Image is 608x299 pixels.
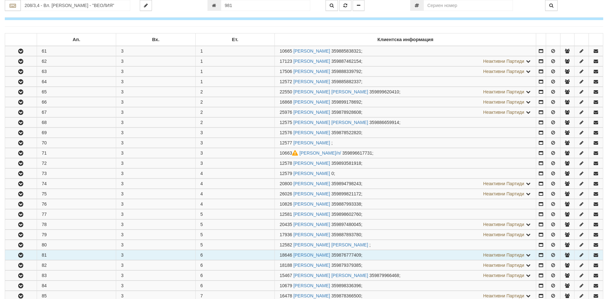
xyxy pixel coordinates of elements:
td: 65 [37,87,116,97]
td: 66 [37,97,116,107]
span: Партида № [280,273,292,278]
td: ; [275,230,536,240]
span: 1 [200,69,203,74]
span: Партида № [280,222,292,227]
span: Партида № [280,263,292,268]
td: 83 [37,271,116,281]
span: 6 [200,283,203,288]
span: 5 [200,232,203,237]
td: Клиентска информация: No sort applied, sorting is disabled [275,33,536,46]
span: Партида № [280,89,292,94]
a: [PERSON_NAME] [293,99,330,105]
td: 3 [116,281,196,291]
td: 3 [116,148,196,158]
span: Партида № [280,110,292,115]
td: ; [275,148,536,158]
span: Партида № [280,201,292,207]
span: Партида № [280,150,299,156]
td: ; [275,158,536,168]
td: 73 [37,169,116,179]
td: 71 [37,148,116,158]
span: 359888339792 [331,69,361,74]
span: 359879379385 [331,263,361,268]
a: [PERSON_NAME] [293,201,330,207]
span: 2 [200,110,203,115]
td: 3 [116,77,196,87]
td: 3 [116,230,196,240]
td: 70 [37,138,116,148]
a: [PERSON_NAME] [293,130,330,135]
span: 359878366500 [331,293,361,298]
td: 3 [116,46,196,56]
td: ; [275,240,536,250]
td: 3 [116,107,196,117]
span: 359899821172 [331,191,361,196]
td: 3 [116,158,196,168]
td: 3 [116,179,196,189]
td: : No sort applied, sorting is disabled [574,33,589,46]
b: Клиентска информация [378,37,433,42]
td: 3 [116,67,196,77]
td: ; [275,199,536,209]
td: ; [275,189,536,199]
td: ; [275,281,536,291]
td: 77 [37,209,116,219]
td: ; [275,97,536,107]
span: 359898336396 [331,283,361,288]
td: ; [275,250,536,260]
a: [PERSON_NAME] [293,222,330,227]
span: Партида № [280,69,292,74]
td: 3 [116,169,196,179]
td: 64 [37,77,116,87]
span: Партида № [280,232,292,237]
td: ; [275,56,536,66]
span: Партида № [280,191,292,196]
a: [PERSON_NAME] [293,48,330,54]
span: 1 [200,59,203,64]
td: 63 [37,67,116,77]
span: 1 [200,48,203,54]
td: : No sort applied, sorting is disabled [589,33,603,46]
span: 359887893780 [331,232,361,237]
td: 3 [116,209,196,219]
span: 359887462154 [331,59,361,64]
a: [PERSON_NAME] [293,171,330,176]
td: 75 [37,189,116,199]
td: 3 [116,199,196,209]
td: 3 [116,240,196,250]
a: [PERSON_NAME] [293,263,330,268]
span: Неактивни Партиди [483,69,524,74]
td: 3 [116,260,196,270]
span: Неактивни Партиди [483,263,524,268]
span: Партида № [280,293,292,298]
span: 5 [200,212,203,217]
span: 6 [200,263,203,268]
span: Неактивни Партиди [483,252,524,258]
td: 3 [116,138,196,148]
span: Партида № [280,181,292,186]
span: 2 [200,89,203,94]
td: 3 [116,250,196,260]
span: 359897480045 [331,222,361,227]
span: Неактивни Партиди [483,293,524,298]
a: [PERSON_NAME] [PERSON_NAME] [293,273,368,278]
td: 3 [116,56,196,66]
span: 0 [331,171,334,176]
td: Вх.: No sort applied, sorting is disabled [116,33,196,46]
span: 359894798243 [331,181,361,186]
span: 5 [200,222,203,227]
td: 78 [37,220,116,230]
td: ; [275,77,536,87]
td: : No sort applied, sorting is disabled [536,33,546,46]
span: Партида № [280,283,292,288]
span: 4 [200,181,203,186]
span: Партида № [280,48,292,54]
span: 3 [200,150,203,156]
span: Неактивни Партиди [483,110,524,115]
span: Партида № [280,212,292,217]
td: 81 [37,250,116,260]
span: 359886659914 [369,120,399,125]
a: [PERSON_NAME] [PERSON_NAME] [293,89,368,94]
a: [PERSON_NAME]/п/ [299,150,341,156]
span: 7 [200,293,203,298]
